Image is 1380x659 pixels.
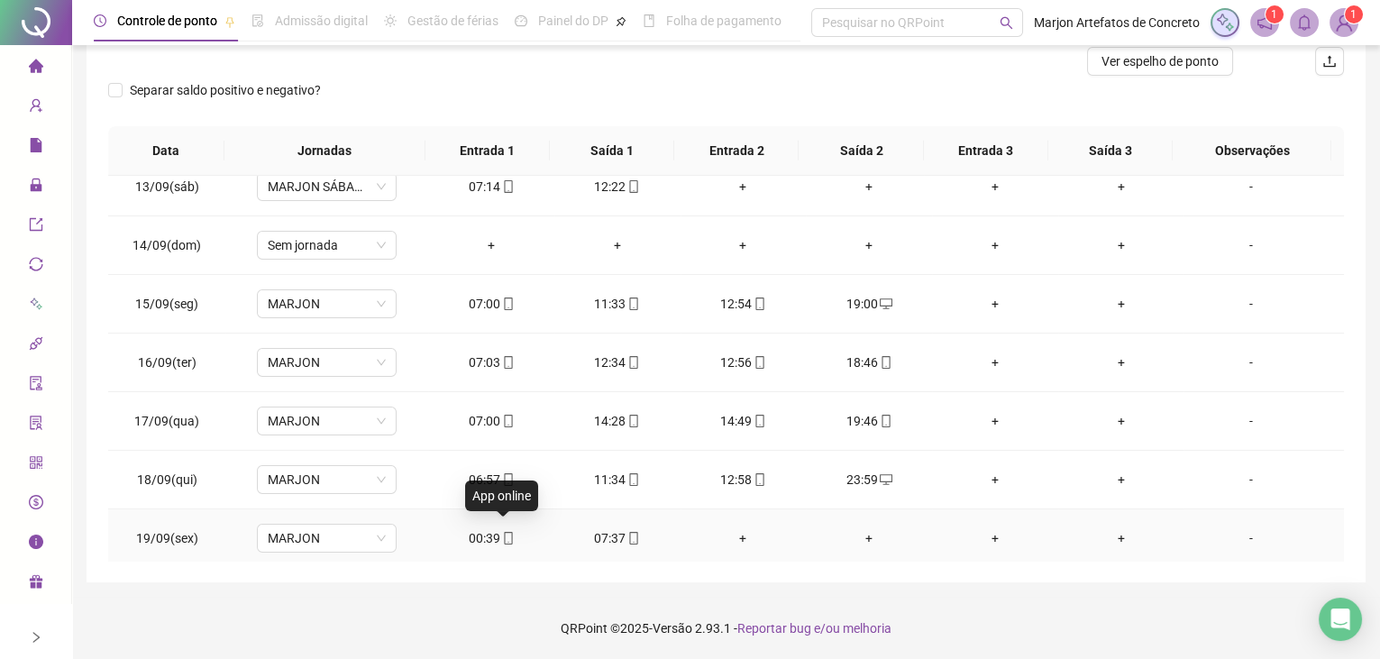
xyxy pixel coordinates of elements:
div: + [1073,294,1170,314]
span: 17/09(qua) [134,414,199,428]
span: audit [29,368,43,404]
th: Jornadas [224,126,425,176]
span: mobile [500,473,515,486]
div: - [1198,528,1304,548]
th: Entrada 1 [425,126,550,176]
div: - [1198,411,1304,431]
span: qrcode [29,447,43,483]
span: pushpin [224,16,235,27]
div: - [1198,294,1304,314]
span: solution [29,407,43,444]
div: + [1073,528,1170,548]
span: 1 [1350,8,1357,21]
div: + [946,411,1044,431]
span: mobile [626,356,640,369]
div: + [695,177,792,197]
span: search [1000,16,1013,30]
div: 06:57 [443,470,540,490]
div: + [569,235,666,255]
div: + [443,235,540,255]
span: export [29,209,43,245]
th: Saída 3 [1048,126,1173,176]
span: MARJON [268,349,386,376]
span: 18/09(qui) [137,472,197,487]
div: + [695,528,792,548]
span: Folha de pagamento [666,14,781,28]
span: MARJON [268,290,386,317]
span: Gestão de férias [407,14,498,28]
span: mobile [500,532,515,545]
span: Separar saldo positivo e negativo? [123,80,328,100]
th: Data [108,126,224,176]
div: + [1073,235,1170,255]
span: Sem jornada [268,232,386,259]
div: 12:58 [695,470,792,490]
div: + [820,528,918,548]
div: - [1198,177,1304,197]
div: + [946,177,1044,197]
span: MARJON [268,407,386,435]
span: Painel do DP [538,14,608,28]
span: book [643,14,655,27]
div: + [820,235,918,255]
span: mobile [626,180,640,193]
span: 14/09(dom) [133,238,201,252]
div: - [1198,470,1304,490]
div: 11:34 [569,470,666,490]
div: 07:14 [443,177,540,197]
img: 31160 [1330,9,1357,36]
div: 07:00 [443,411,540,431]
span: desktop [878,473,892,486]
span: Ver espelho de ponto [1101,51,1219,71]
sup: Atualize o seu contato no menu Meus Dados [1345,5,1363,23]
span: mobile [626,415,640,427]
span: 13/09(sáb) [135,179,199,194]
span: mobile [752,415,766,427]
div: 12:56 [695,352,792,372]
span: notification [1257,14,1273,31]
span: Versão [653,621,692,636]
div: Open Intercom Messenger [1319,598,1362,641]
span: mobile [878,356,892,369]
div: + [1073,411,1170,431]
span: dashboard [515,14,527,27]
span: mobile [752,356,766,369]
div: + [695,235,792,255]
th: Saída 1 [550,126,674,176]
span: Observações [1187,141,1317,160]
span: file-done [251,14,264,27]
span: Marjon Artefatos de Concreto [1034,13,1200,32]
div: + [946,352,1044,372]
span: home [29,50,43,87]
span: lock [29,169,43,206]
span: user-add [29,90,43,126]
span: gift [29,566,43,602]
span: pushpin [616,16,626,27]
span: Controle de ponto [117,14,217,28]
div: - [1198,352,1304,372]
th: Entrada 2 [674,126,799,176]
span: dollar [29,487,43,523]
div: 12:22 [569,177,666,197]
div: + [1073,177,1170,197]
span: Reportar bug e/ou melhoria [737,621,891,636]
th: Observações [1173,126,1331,176]
span: upload [1322,54,1337,69]
div: 18:46 [820,352,918,372]
span: mobile [752,473,766,486]
div: 07:03 [443,352,540,372]
span: 16/09(ter) [138,355,196,370]
div: 23:59 [820,470,918,490]
div: + [820,177,918,197]
span: mobile [626,473,640,486]
span: 1 [1271,8,1277,21]
th: Entrada 3 [924,126,1048,176]
span: right [30,631,42,644]
span: clock-circle [94,14,106,27]
div: 14:28 [569,411,666,431]
div: 07:37 [569,528,666,548]
div: 19:00 [820,294,918,314]
div: 14:49 [695,411,792,431]
span: file [29,130,43,166]
span: 15/09(seg) [135,297,198,311]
